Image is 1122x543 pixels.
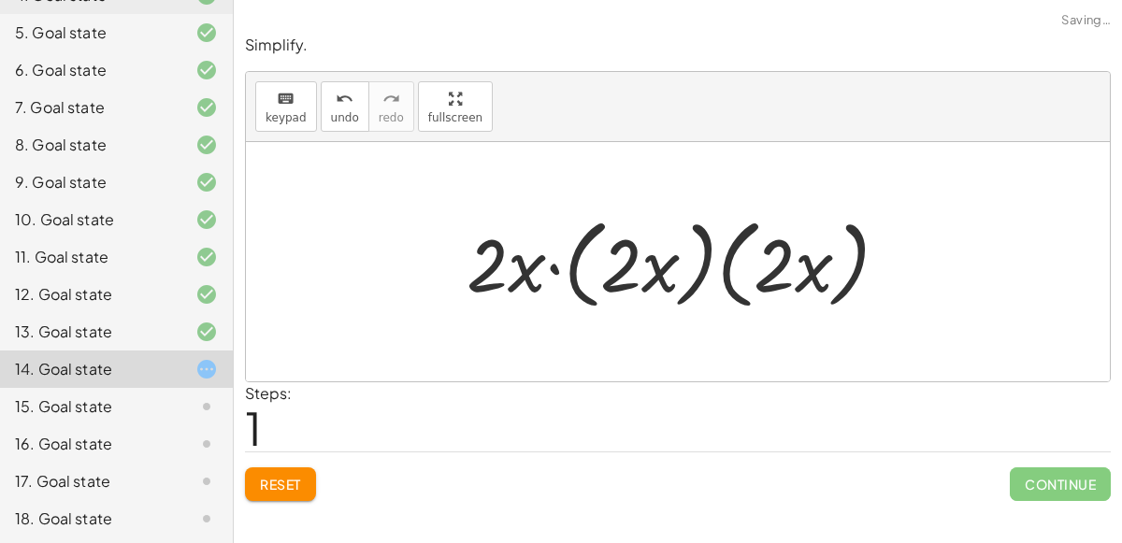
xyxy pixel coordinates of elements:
i: Task not started. [195,395,218,418]
div: 16. Goal state [15,433,165,455]
i: Task finished and correct. [195,134,218,156]
i: undo [336,88,353,110]
button: undoundo [321,81,369,132]
div: 13. Goal state [15,321,165,343]
i: Task finished and correct. [195,21,218,44]
div: 7. Goal state [15,96,165,119]
span: Saving… [1061,11,1111,30]
i: Task started. [195,358,218,380]
i: Task finished and correct. [195,59,218,81]
span: 1 [245,399,262,456]
div: 11. Goal state [15,246,165,268]
button: fullscreen [418,81,493,132]
div: 12. Goal state [15,283,165,306]
div: 18. Goal state [15,507,165,530]
button: keyboardkeypad [255,81,317,132]
span: redo [379,111,404,124]
div: 17. Goal state [15,470,165,493]
div: 15. Goal state [15,395,165,418]
div: 14. Goal state [15,358,165,380]
i: Task finished and correct. [195,321,218,343]
i: Task finished and correct. [195,96,218,119]
i: Task finished and correct. [195,208,218,231]
span: Reset [260,476,301,493]
span: undo [331,111,359,124]
p: Simplify. [245,35,1111,56]
div: 10. Goal state [15,208,165,231]
div: 6. Goal state [15,59,165,81]
div: 8. Goal state [15,134,165,156]
div: 9. Goal state [15,171,165,193]
i: Task not started. [195,507,218,530]
i: Task finished and correct. [195,283,218,306]
div: 5. Goal state [15,21,165,44]
button: Reset [245,467,316,501]
i: Task finished and correct. [195,171,218,193]
span: fullscreen [428,111,482,124]
i: keyboard [277,88,295,110]
i: Task not started. [195,433,218,455]
label: Steps: [245,383,292,403]
button: redoredo [368,81,414,132]
i: Task finished and correct. [195,246,218,268]
i: redo [382,88,400,110]
span: keypad [266,111,307,124]
i: Task not started. [195,470,218,493]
